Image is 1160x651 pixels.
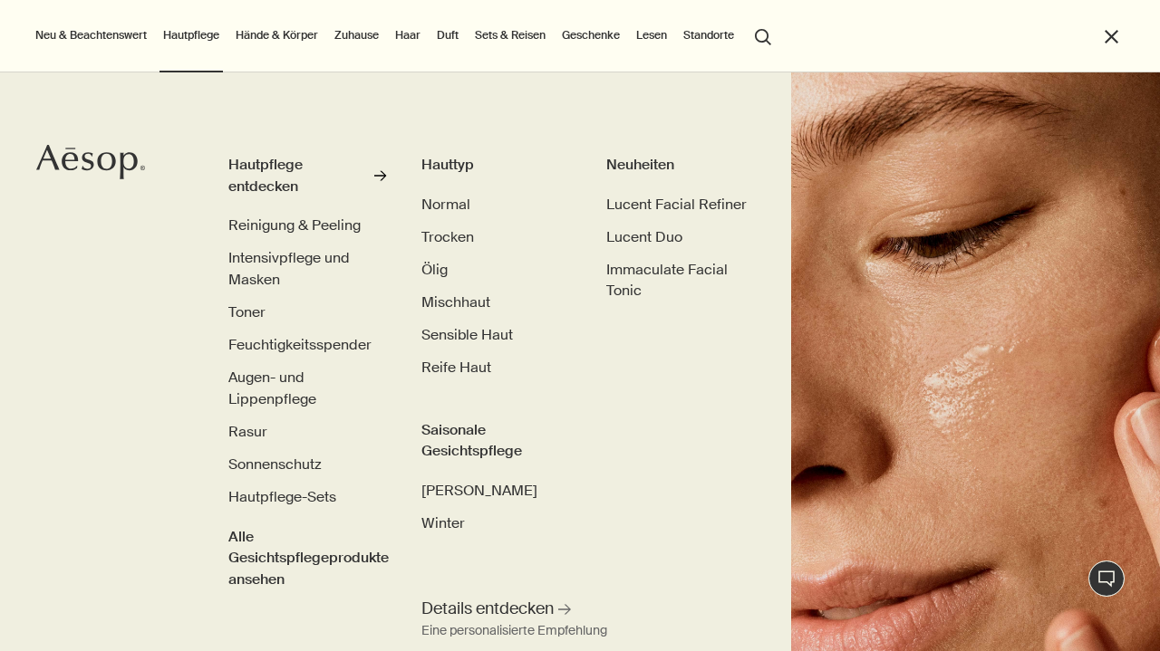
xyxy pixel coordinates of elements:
a: [PERSON_NAME] [421,480,537,502]
button: Schließen Sie das Menü [1101,26,1122,47]
a: Reinigung & Peeling [228,215,361,236]
span: Normal [421,195,470,214]
a: Sensible Haut [421,324,513,346]
img: Woman holding her face with her hands [791,72,1160,651]
a: Mischhaut [421,292,490,313]
span: Intensivpflege und Masken [228,248,350,289]
span: Hautpflege-Sets [228,487,336,506]
button: Live-Support Chat [1088,560,1125,597]
a: Hautpflege entdecken [228,154,387,204]
a: Geschenke [558,24,623,46]
a: Reife Haut [421,357,491,378]
button: Menüpunkt "Suche" öffnen [747,18,779,53]
span: Immaculate Facial Tonic [606,260,728,301]
span: Rasur [228,422,267,441]
span: Alle Gesichtspflegeprodukte ansehen [228,526,389,590]
span: Reife Haut [421,358,491,377]
span: Augen- und Lippenpflege [228,368,316,408]
a: Intensivpflege und Masken [228,247,387,290]
div: Eine personalisierte Empfehlung [421,620,607,642]
span: Toner [228,302,266,321]
a: Immaculate Facial Tonic [606,259,756,302]
span: Reinigung & Peeling [228,215,361,235]
a: Normal [421,194,470,215]
a: Hautpflege [159,24,223,46]
a: Lesen [633,24,671,46]
a: Hautpflege-Sets [228,486,336,508]
span: Lucent Duo [606,227,682,246]
a: Zuhause [331,24,382,46]
span: Sensible Haut [421,325,513,344]
a: Trocken [421,226,474,248]
span: Sommer [421,481,537,500]
a: Sets & Reisen [471,24,549,46]
span: Ölig [421,260,448,279]
span: Winter [421,513,465,532]
button: Standorte [680,24,738,46]
span: Sonnenschutz [228,455,322,474]
button: Neu & Beachtenswert [32,24,150,46]
a: Toner [228,302,266,323]
a: Hände & Körper [232,24,322,46]
div: Hautpflege entdecken [228,154,371,196]
span: Details entdecken [421,598,554,620]
a: Haar [391,24,424,46]
span: Lucent Facial Refiner [606,195,747,214]
a: Duft [433,24,462,46]
span: Mischhaut [421,292,490,311]
div: Neuheiten [606,154,756,176]
a: Sonnenschutz [228,454,322,475]
h3: Hauttyp [421,154,571,176]
h3: Saisonale Gesichtspflege [421,419,571,462]
a: Augen- und Lippenpflege [228,367,387,409]
a: Alle Gesichtspflegeprodukte ansehen [228,519,389,590]
a: Winter [421,512,465,534]
span: Feuchtigkeitsspender [228,335,372,354]
span: Trocken [421,227,474,246]
a: Aesop [32,139,150,189]
svg: Aesop [36,144,145,180]
a: Ölig [421,259,448,281]
a: Lucent Duo [606,226,682,248]
a: Feuchtigkeitsspender [228,334,372,356]
a: Lucent Facial Refiner [606,194,747,215]
a: Rasur [228,421,267,443]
